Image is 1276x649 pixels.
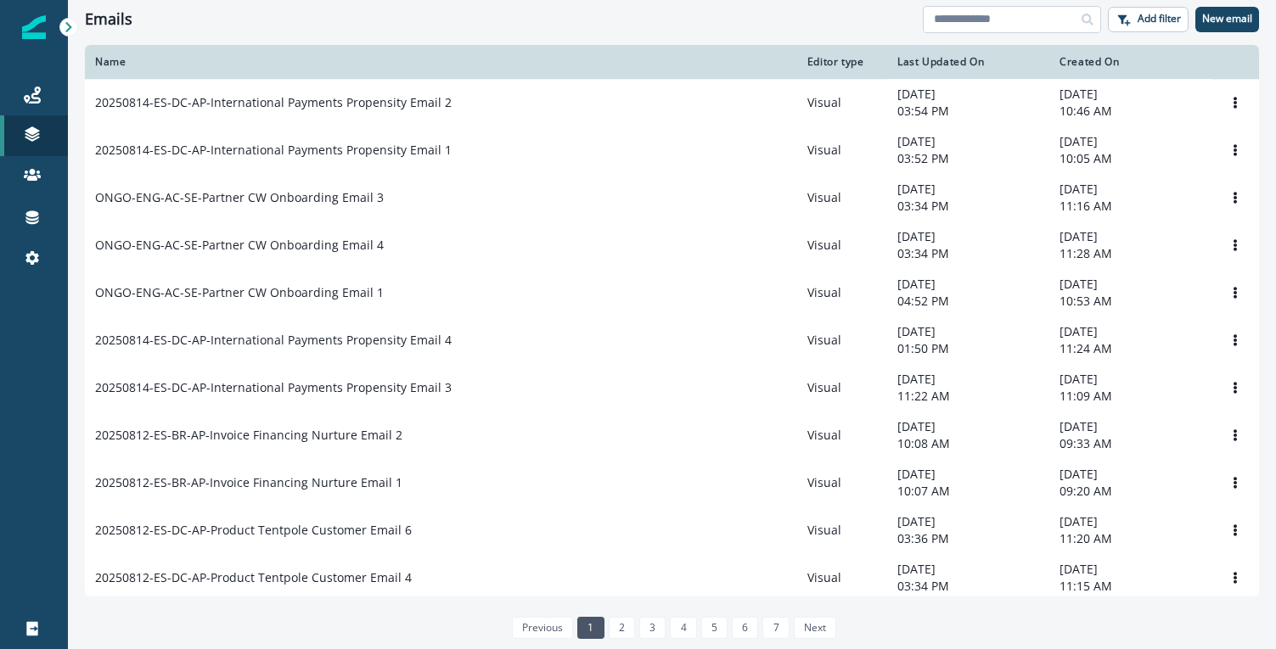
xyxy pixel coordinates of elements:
[897,513,1039,530] p: [DATE]
[797,459,887,506] td: Visual
[897,245,1039,262] p: 03:34 PM
[797,554,887,601] td: Visual
[1060,133,1201,150] p: [DATE]
[1138,13,1181,25] p: Add filter
[897,340,1039,357] p: 01:50 PM
[897,181,1039,198] p: [DATE]
[1060,418,1201,435] p: [DATE]
[1060,86,1201,103] p: [DATE]
[1060,228,1201,245] p: [DATE]
[95,284,384,301] p: ONGO-ENG-AC-SE-Partner CW Onboarding Email 1
[1060,323,1201,340] p: [DATE]
[95,427,402,444] p: 20250812-ES-BR-AP-Invoice Financing Nurture Email 2
[897,530,1039,547] p: 03:36 PM
[85,10,132,29] h1: Emails
[897,228,1039,245] p: [DATE]
[1060,561,1201,578] p: [DATE]
[897,150,1039,167] p: 03:52 PM
[897,388,1039,405] p: 11:22 AM
[85,269,1259,316] a: ONGO-ENG-AC-SE-Partner CW Onboarding Email 1Visual[DATE]04:52 PM[DATE]10:53 AMOptions
[1222,185,1249,210] button: Options
[1060,103,1201,120] p: 10:46 AM
[1060,530,1201,547] p: 11:20 AM
[1060,181,1201,198] p: [DATE]
[1195,7,1259,32] button: New email
[1060,293,1201,310] p: 10:53 AM
[95,94,452,111] p: 20250814-ES-DC-AP-International Payments Propensity Email 2
[897,55,1039,69] div: Last Updated On
[95,522,412,539] p: 20250812-ES-DC-AP-Product Tentpole Customer Email 6
[897,371,1039,388] p: [DATE]
[797,506,887,554] td: Visual
[1060,340,1201,357] p: 11:24 AM
[897,323,1039,340] p: [DATE]
[1060,513,1201,530] p: [DATE]
[1060,198,1201,215] p: 11:16 AM
[577,617,604,639] a: Page 1 is your current page
[95,189,384,206] p: ONGO-ENG-AC-SE-Partner CW Onboarding Email 3
[797,221,887,269] td: Visual
[797,364,887,411] td: Visual
[897,435,1039,452] p: 10:08 AM
[609,617,635,639] a: Page 2
[797,316,887,364] td: Visual
[85,221,1259,269] a: ONGO-ENG-AC-SE-Partner CW Onboarding Email 4Visual[DATE]03:34 PM[DATE]11:28 AMOptions
[95,55,787,69] div: Name
[1222,232,1249,258] button: Options
[1222,90,1249,115] button: Options
[95,569,412,586] p: 20250812-ES-DC-AP-Product Tentpole Customer Email 4
[1060,578,1201,595] p: 11:15 AM
[85,554,1259,601] a: 20250812-ES-DC-AP-Product Tentpole Customer Email 4Visual[DATE]03:34 PM[DATE]11:15 AMOptions
[85,364,1259,411] a: 20250814-ES-DC-AP-International Payments Propensity Email 3Visual[DATE]11:22 AM[DATE]11:09 AMOptions
[807,55,877,69] div: Editor type
[897,418,1039,435] p: [DATE]
[85,459,1259,506] a: 20250812-ES-BR-AP-Invoice Financing Nurture Email 1Visual[DATE]10:07 AM[DATE]09:20 AMOptions
[732,617,758,639] a: Page 6
[85,79,1259,126] a: 20250814-ES-DC-AP-International Payments Propensity Email 2Visual[DATE]03:54 PM[DATE]10:46 AMOptions
[95,237,384,254] p: ONGO-ENG-AC-SE-Partner CW Onboarding Email 4
[701,617,728,639] a: Page 5
[762,617,789,639] a: Page 7
[1060,245,1201,262] p: 11:28 AM
[797,79,887,126] td: Visual
[794,617,836,639] a: Next page
[1202,13,1252,25] p: New email
[797,174,887,221] td: Visual
[897,86,1039,103] p: [DATE]
[1060,150,1201,167] p: 10:05 AM
[897,133,1039,150] p: [DATE]
[508,617,836,639] ul: Pagination
[897,466,1039,483] p: [DATE]
[897,483,1039,500] p: 10:07 AM
[797,411,887,459] td: Visual
[670,617,696,639] a: Page 4
[797,126,887,174] td: Visual
[1222,137,1249,163] button: Options
[1060,483,1201,500] p: 09:20 AM
[639,617,666,639] a: Page 3
[1108,7,1189,32] button: Add filter
[897,293,1039,310] p: 04:52 PM
[1222,518,1249,543] button: Options
[1222,280,1249,305] button: Options
[95,379,452,396] p: 20250814-ES-DC-AP-International Payments Propensity Email 3
[1060,276,1201,293] p: [DATE]
[1060,371,1201,388] p: [DATE]
[85,506,1259,554] a: 20250812-ES-DC-AP-Product Tentpole Customer Email 6Visual[DATE]03:36 PM[DATE]11:20 AMOptions
[897,103,1039,120] p: 03:54 PM
[1222,327,1249,353] button: Options
[1060,466,1201,483] p: [DATE]
[85,174,1259,221] a: ONGO-ENG-AC-SE-Partner CW Onboarding Email 3Visual[DATE]03:34 PM[DATE]11:16 AMOptions
[897,276,1039,293] p: [DATE]
[85,126,1259,174] a: 20250814-ES-DC-AP-International Payments Propensity Email 1Visual[DATE]03:52 PM[DATE]10:05 AMOptions
[1222,470,1249,495] button: Options
[797,269,887,316] td: Visual
[897,561,1039,578] p: [DATE]
[1060,435,1201,452] p: 09:33 AM
[85,316,1259,364] a: 20250814-ES-DC-AP-International Payments Propensity Email 4Visual[DATE]01:50 PM[DATE]11:24 AMOptions
[1060,388,1201,405] p: 11:09 AM
[85,411,1259,459] a: 20250812-ES-BR-AP-Invoice Financing Nurture Email 2Visual[DATE]10:08 AM[DATE]09:33 AMOptions
[1222,422,1249,448] button: Options
[897,578,1039,595] p: 03:34 PM
[95,142,452,159] p: 20250814-ES-DC-AP-International Payments Propensity Email 1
